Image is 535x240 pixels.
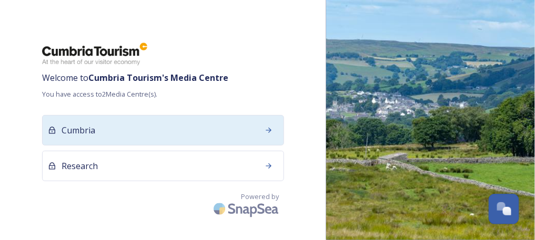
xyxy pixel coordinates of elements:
[42,115,284,151] a: Cumbria
[489,194,519,224] button: Open Chat
[42,71,284,84] span: Welcome to
[62,160,98,172] span: Research
[62,124,95,137] span: Cumbria
[241,192,279,202] span: Powered by
[42,42,147,66] img: ct_logo.png
[42,89,284,99] span: You have access to 2 Media Centre(s).
[88,72,228,84] strong: Cumbria Tourism 's Media Centre
[210,196,284,221] img: SnapSea Logo
[42,151,284,186] a: Research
